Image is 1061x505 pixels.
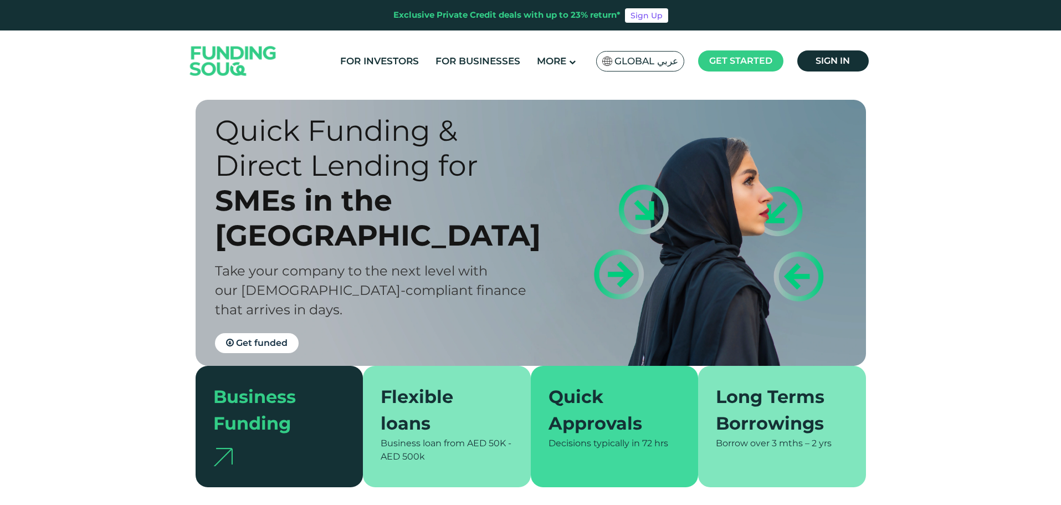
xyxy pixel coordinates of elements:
[215,183,550,253] div: SMEs in the [GEOGRAPHIC_DATA]
[602,57,612,66] img: SA Flag
[179,33,288,89] img: Logo
[549,438,640,448] span: Decisions typically in
[772,438,832,448] span: 3 mths – 2 yrs
[215,113,550,183] div: Quick Funding & Direct Lending for
[381,438,465,448] span: Business loan from
[215,263,526,318] span: Take your company to the next level with our [DEMOGRAPHIC_DATA]-compliant finance that arrives in...
[537,55,566,67] span: More
[215,333,299,353] a: Get funded
[614,55,678,68] span: Global عربي
[433,52,523,70] a: For Businesses
[716,438,770,448] span: Borrow over
[381,384,500,437] div: Flexible loans
[337,52,422,70] a: For Investors
[549,384,668,437] div: Quick Approvals
[393,9,621,22] div: Exclusive Private Credit deals with up to 23% return*
[236,338,288,348] span: Get funded
[709,55,772,66] span: Get started
[716,384,835,437] div: Long Terms Borrowings
[213,384,332,437] div: Business Funding
[213,448,233,466] img: arrow
[642,438,668,448] span: 72 hrs
[816,55,850,66] span: Sign in
[797,50,869,72] a: Sign in
[625,8,668,23] a: Sign Up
